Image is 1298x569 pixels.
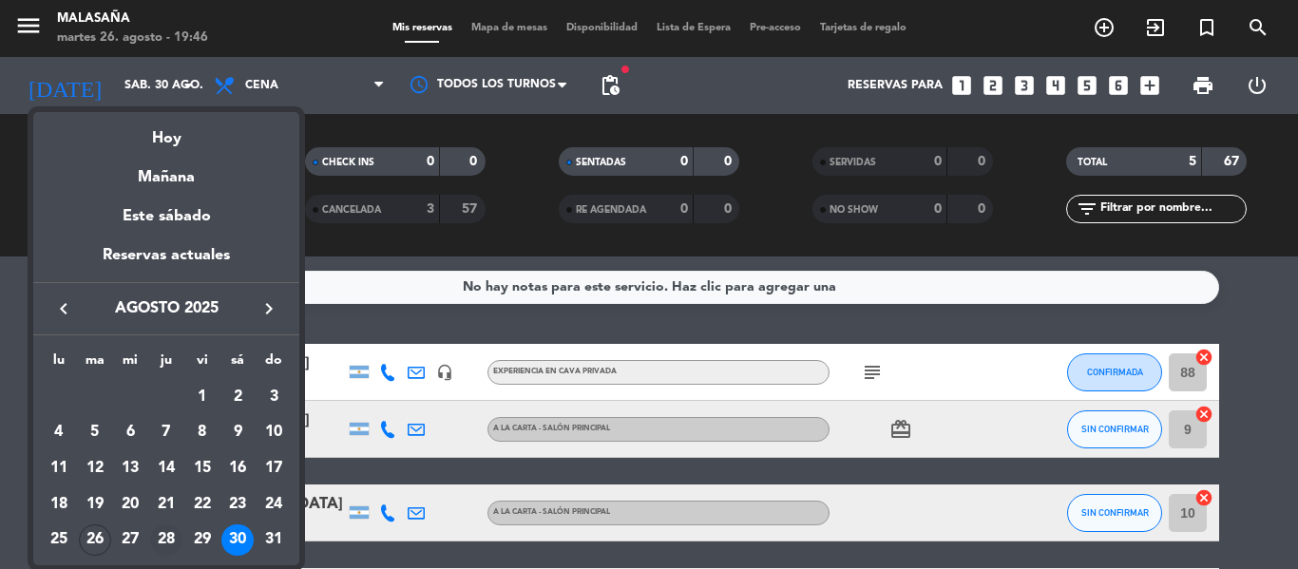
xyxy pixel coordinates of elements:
[77,415,113,451] td: 5 de agosto de 2025
[220,415,257,451] td: 9 de agosto de 2025
[256,450,292,486] td: 17 de agosto de 2025
[79,524,111,557] div: 26
[186,381,219,413] div: 1
[79,452,111,484] div: 12
[112,450,148,486] td: 13 de agosto de 2025
[258,297,280,320] i: keyboard_arrow_right
[186,524,219,557] div: 29
[41,415,77,451] td: 4 de agosto de 2025
[47,296,81,321] button: keyboard_arrow_left
[256,486,292,522] td: 24 de agosto de 2025
[77,350,113,379] th: martes
[220,350,257,379] th: sábado
[43,416,75,448] div: 4
[114,416,146,448] div: 6
[220,450,257,486] td: 16 de agosto de 2025
[33,190,299,243] div: Este sábado
[256,379,292,415] td: 3 de agosto de 2025
[112,415,148,451] td: 6 de agosto de 2025
[77,522,113,559] td: 26 de agosto de 2025
[41,350,77,379] th: lunes
[79,416,111,448] div: 5
[81,296,252,321] span: agosto 2025
[112,522,148,559] td: 27 de agosto de 2025
[41,522,77,559] td: 25 de agosto de 2025
[258,452,290,484] div: 17
[186,416,219,448] div: 8
[221,488,254,521] div: 23
[77,450,113,486] td: 12 de agosto de 2025
[258,416,290,448] div: 10
[114,524,146,557] div: 27
[114,452,146,484] div: 13
[256,350,292,379] th: domingo
[221,452,254,484] div: 16
[114,488,146,521] div: 20
[258,488,290,521] div: 24
[184,379,220,415] td: 1 de agosto de 2025
[221,524,254,557] div: 30
[186,452,219,484] div: 15
[184,415,220,451] td: 8 de agosto de 2025
[256,415,292,451] td: 10 de agosto de 2025
[150,416,182,448] div: 7
[220,379,257,415] td: 2 de agosto de 2025
[148,415,184,451] td: 7 de agosto de 2025
[148,522,184,559] td: 28 de agosto de 2025
[112,350,148,379] th: miércoles
[148,350,184,379] th: jueves
[79,488,111,521] div: 19
[184,522,220,559] td: 29 de agosto de 2025
[184,486,220,522] td: 22 de agosto de 2025
[43,488,75,521] div: 18
[150,488,182,521] div: 21
[112,486,148,522] td: 20 de agosto de 2025
[252,296,286,321] button: keyboard_arrow_right
[41,379,184,415] td: AGO.
[41,450,77,486] td: 11 de agosto de 2025
[186,488,219,521] div: 22
[220,522,257,559] td: 30 de agosto de 2025
[52,297,75,320] i: keyboard_arrow_left
[258,524,290,557] div: 31
[33,243,299,282] div: Reservas actuales
[221,416,254,448] div: 9
[150,452,182,484] div: 14
[221,381,254,413] div: 2
[33,151,299,190] div: Mañana
[256,522,292,559] td: 31 de agosto de 2025
[220,486,257,522] td: 23 de agosto de 2025
[148,486,184,522] td: 21 de agosto de 2025
[77,486,113,522] td: 19 de agosto de 2025
[43,452,75,484] div: 11
[41,486,77,522] td: 18 de agosto de 2025
[33,112,299,151] div: Hoy
[184,350,220,379] th: viernes
[43,524,75,557] div: 25
[150,524,182,557] div: 28
[258,381,290,413] div: 3
[184,450,220,486] td: 15 de agosto de 2025
[148,450,184,486] td: 14 de agosto de 2025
